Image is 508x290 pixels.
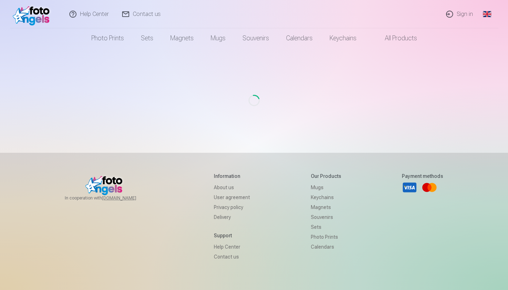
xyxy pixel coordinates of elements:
[321,28,365,48] a: Keychains
[214,202,250,212] a: Privacy policy
[214,242,250,252] a: Help Center
[365,28,426,48] a: All products
[311,232,341,242] a: Photo prints
[162,28,202,48] a: Magnets
[311,212,341,222] a: Souvenirs
[311,192,341,202] a: Keychains
[311,222,341,232] a: Sets
[311,242,341,252] a: Calendars
[234,28,278,48] a: Souvenirs
[214,252,250,262] a: Contact us
[278,28,321,48] a: Calendars
[311,182,341,192] a: Mugs
[214,232,250,239] h5: Support
[402,173,443,180] h5: Payment methods
[202,28,234,48] a: Mugs
[311,202,341,212] a: Magnets
[132,28,162,48] a: Sets
[13,3,53,25] img: /fa1
[65,195,153,201] span: In cooperation with
[311,173,341,180] h5: Our products
[102,195,153,201] a: [DOMAIN_NAME]
[422,180,437,195] a: Mastercard
[214,173,250,180] h5: Information
[83,28,132,48] a: Photo prints
[402,180,417,195] a: Visa
[214,182,250,192] a: About us
[214,212,250,222] a: Delivery
[214,192,250,202] a: User agreement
